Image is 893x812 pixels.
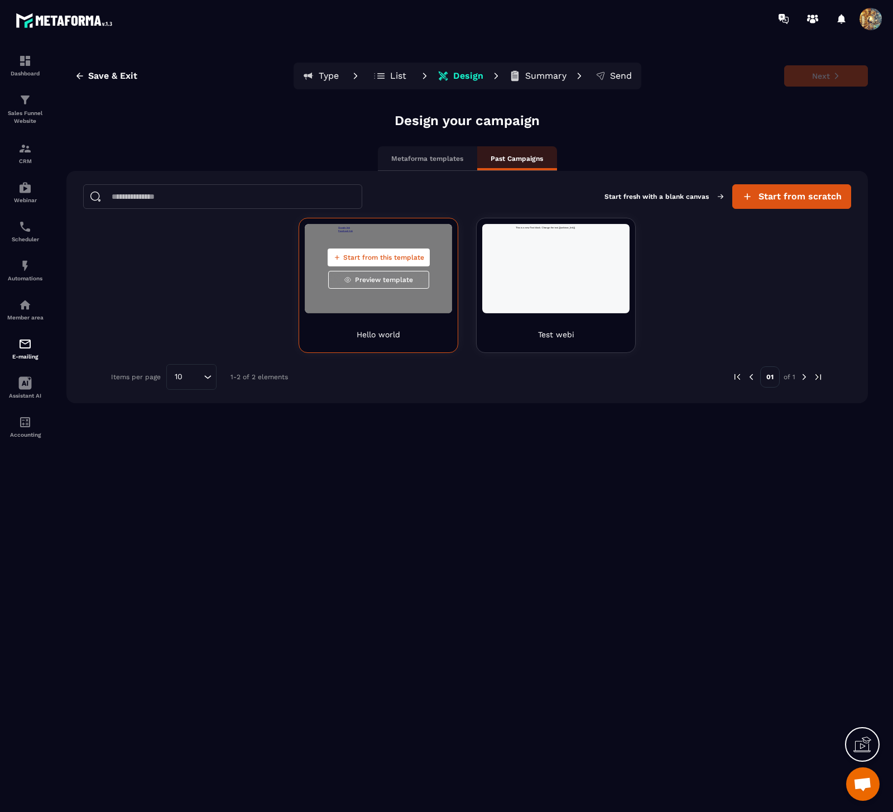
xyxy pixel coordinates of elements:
a: Google link [111,6,150,15]
img: email [18,337,32,351]
p: List [390,70,406,82]
a: Facebook link [111,17,159,26]
a: accountantaccountantAccounting [3,407,47,446]
a: schedulerschedulerScheduler [3,212,47,251]
p: Assistant AI [3,393,47,399]
a: formationformationCRM [3,133,47,173]
p: Webinar [3,197,47,203]
p: Type [319,70,339,82]
p: Design [453,70,483,82]
p: Scheduler [3,236,47,242]
a: emailemailE-mailing [3,329,47,368]
input: Search for option [186,371,201,383]
p: Summary [525,70,566,82]
img: prev [732,372,742,382]
span: Save & Exit [88,70,137,82]
button: Start from scratch [732,184,851,209]
p: Items per page [111,373,161,381]
p: Automations [3,275,47,281]
button: Type [296,65,346,87]
p: E-mailing [3,354,47,360]
img: next [799,372,809,382]
span: 10 [171,371,186,383]
button: Send [589,65,639,87]
img: next [813,372,823,382]
img: formation [18,54,32,68]
button: Design [434,65,487,87]
img: logo [16,10,116,31]
a: automationsautomationsWebinar [3,173,47,212]
p: Past Campaigns [491,154,543,163]
button: Start from this template [328,249,430,266]
p: Send [610,70,632,82]
p: Sales Funnel Website [3,109,47,125]
button: Preview template [328,271,429,289]
img: prev [746,372,756,382]
p: Accounting [3,432,47,438]
img: automations [18,298,32,312]
div: Open chat [846,767,880,801]
a: automationsautomationsAutomations [3,251,47,290]
img: accountant [18,415,32,429]
p: Start fresh with a blank canvas [604,193,723,200]
span: Start from scratch [758,191,842,202]
p: Dashboard [3,70,47,77]
a: Assistant AI [3,368,47,407]
a: automationsautomationsMember area [3,290,47,329]
p: CRM [3,158,47,164]
p: 01 [760,366,780,388]
span: Preview template [355,275,413,284]
button: Summary [506,65,570,87]
p: Metaforma templates [391,154,463,163]
img: formation [18,93,32,107]
p: Member area [3,314,47,321]
img: scheduler [18,220,32,233]
img: formation [18,142,32,155]
a: formationformationDashboard [3,46,47,85]
img: automations [18,181,32,194]
span: Start from this template [343,253,424,262]
p: This is a new Text block. Change the text.{{webinar_link}} [111,6,379,17]
img: automations [18,259,32,273]
p: Design your campaign [395,112,540,130]
div: Search for option [166,364,217,390]
p: 1-2 of 2 elements [231,373,288,381]
p: of 1 [784,372,795,381]
a: formationformationSales Funnel Website [3,85,47,133]
p: Test webi [538,329,574,340]
button: Save & Exit [66,66,146,86]
p: Hello world [357,329,400,340]
button: List [365,65,415,87]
